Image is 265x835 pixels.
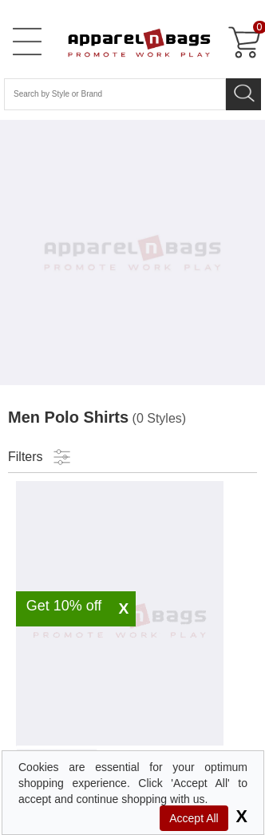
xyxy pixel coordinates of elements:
a: ApparelnBags [61,16,215,72]
img: ApparelnBags.com Official Website [61,16,211,68]
span: X [231,806,247,826]
button: Search [226,78,261,110]
span: (0 Styles) [132,411,187,427]
a: Open Left Menu [11,26,43,58]
span: Accept All [160,805,227,831]
div: Cookies are essential for your optimum shopping experience. Click 'Accept All' to accept and cont... [18,759,247,807]
img: search icon [232,79,256,103]
h2: Men Polo Shirts [8,408,129,427]
div: Get 10% off [16,599,112,612]
input: Search By Style or Brand [4,78,226,110]
span: X [112,599,136,618]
